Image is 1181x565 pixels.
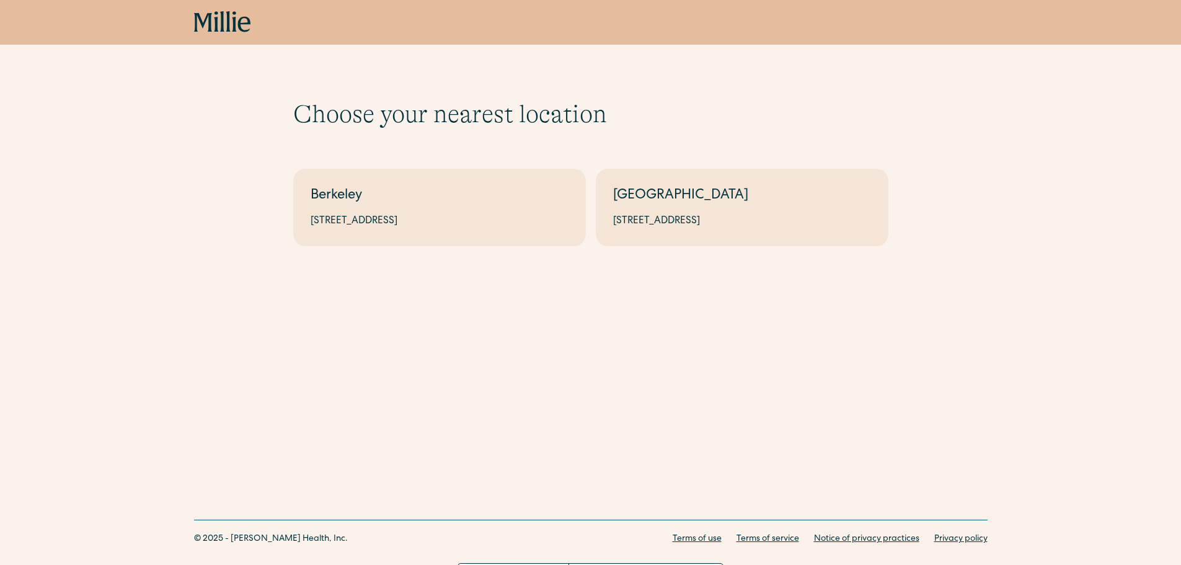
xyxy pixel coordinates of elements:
a: Privacy policy [934,533,988,546]
div: [GEOGRAPHIC_DATA] [613,186,871,207]
a: Terms of service [736,533,799,546]
div: © 2025 - [PERSON_NAME] Health, Inc. [194,533,348,546]
a: Notice of privacy practices [814,533,919,546]
div: [STREET_ADDRESS] [613,214,871,229]
div: Berkeley [311,186,568,207]
a: Terms of use [673,533,722,546]
h1: Choose your nearest location [293,99,888,129]
div: [STREET_ADDRESS] [311,214,568,229]
a: [GEOGRAPHIC_DATA][STREET_ADDRESS] [596,169,888,246]
a: Berkeley[STREET_ADDRESS] [293,169,586,246]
